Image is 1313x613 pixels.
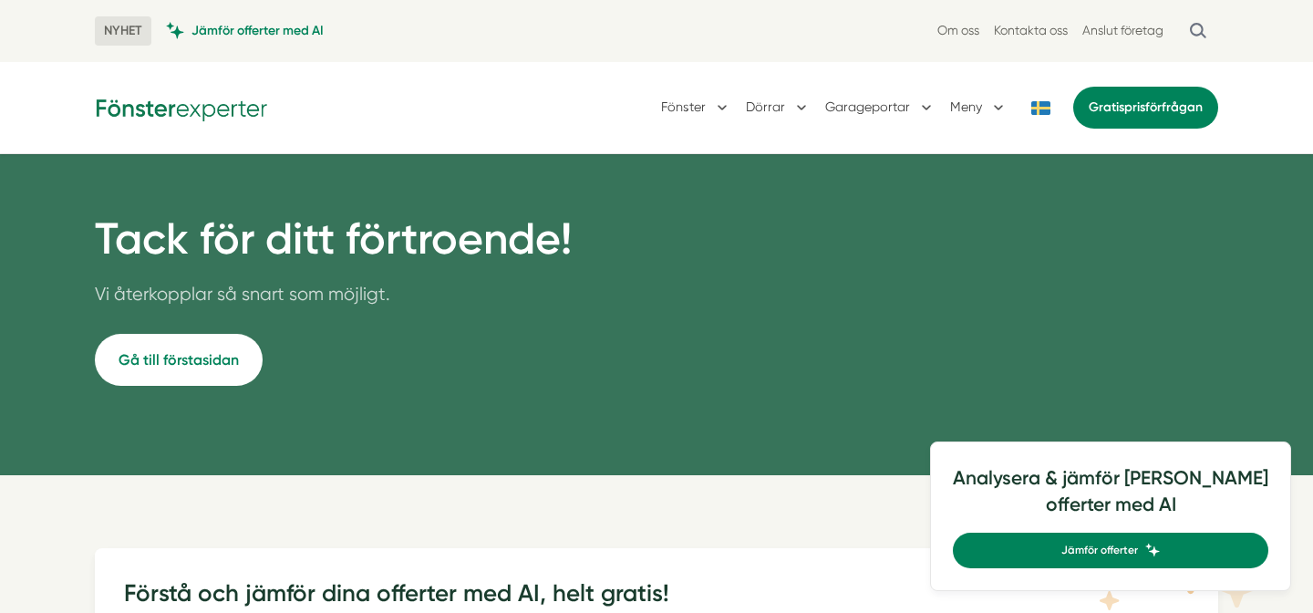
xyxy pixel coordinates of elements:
[937,22,979,39] a: Om oss
[953,533,1268,568] a: Jämför offerter
[994,22,1068,39] a: Kontakta oss
[95,280,572,317] p: Vi återkopplar så snart som möjligt.
[950,84,1008,131] button: Meny
[1061,542,1138,559] span: Jämför offerter
[1082,22,1163,39] a: Anslut företag
[95,334,263,386] a: Gå till förstasidan
[825,84,936,131] button: Garageportar
[953,464,1268,533] h4: Analysera & jämför [PERSON_NAME] offerter med AI
[95,213,572,280] h1: Tack för ditt förtroende!
[1089,99,1124,115] span: Gratis
[166,22,324,39] a: Jämför offerter med AI
[661,84,731,131] button: Fönster
[95,16,151,46] span: NYHET
[191,22,324,39] span: Jämför offerter med AI
[1073,87,1218,129] a: Gratisprisförfrågan
[95,93,268,121] img: Fönsterexperter Logotyp
[746,84,811,131] button: Dörrar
